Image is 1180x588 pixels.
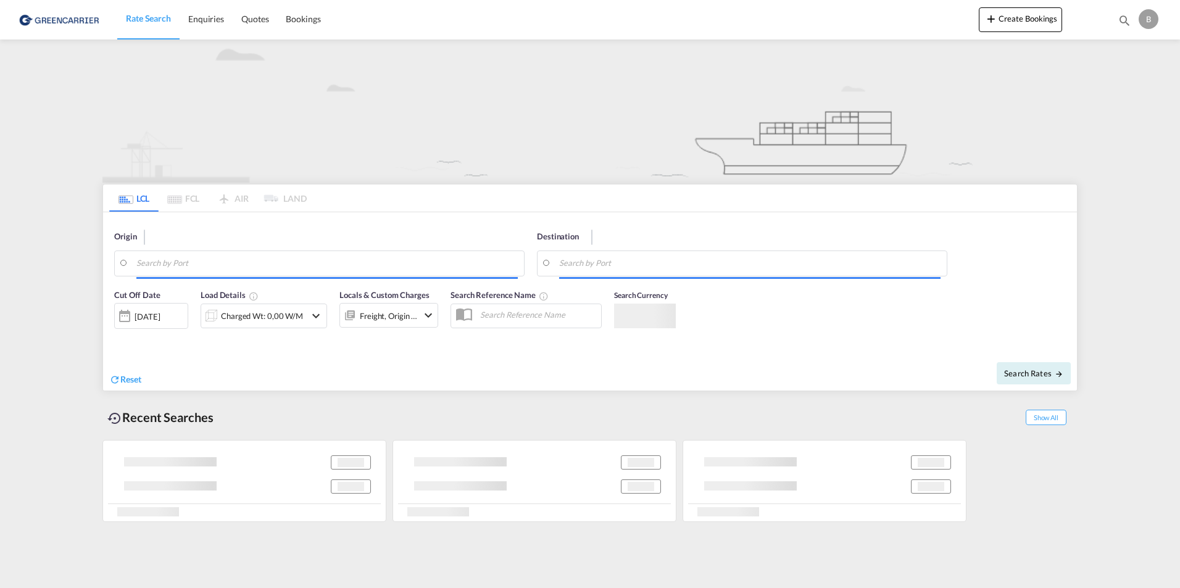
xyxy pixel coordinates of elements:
[102,404,218,431] div: Recent Searches
[339,290,430,300] span: Locals & Custom Charges
[1026,410,1066,425] span: Show All
[1055,370,1063,378] md-icon: icon-arrow-right
[559,254,941,273] input: Search by Port
[339,303,438,328] div: Freight Origin Destinationicon-chevron-down
[1118,14,1131,27] md-icon: icon-magnify
[249,291,259,301] md-icon: Chargeable Weight
[201,304,327,328] div: Charged Wt: 0,00 W/Micon-chevron-down
[109,184,307,212] md-pagination-wrapper: Use the left and right arrow keys to navigate between tabs
[614,291,668,300] span: Search Currency
[221,307,303,325] div: Charged Wt: 0,00 W/M
[474,305,601,324] input: Search Reference Name
[241,14,268,24] span: Quotes
[109,184,159,212] md-tab-item: LCL
[114,303,188,329] div: [DATE]
[286,14,320,24] span: Bookings
[136,254,518,273] input: Search by Port
[109,373,141,387] div: icon-refreshReset
[107,411,122,426] md-icon: icon-backup-restore
[188,14,224,24] span: Enquiries
[120,374,141,384] span: Reset
[539,291,549,301] md-icon: Your search will be saved by the below given name
[126,13,171,23] span: Rate Search
[103,212,1077,391] div: Origin Search by Port Destination Search by Port Cut Off Date [DATE]SelectLoad DetailsChargeable ...
[114,290,160,300] span: Cut Off Date
[360,307,418,325] div: Freight Origin Destination
[979,7,1062,32] button: icon-plus 400-fgCreate Bookings
[109,374,120,385] md-icon: icon-refresh
[421,308,436,323] md-icon: icon-chevron-down
[1139,9,1158,29] div: B
[135,311,160,322] div: [DATE]
[1118,14,1131,32] div: icon-magnify
[114,328,123,344] md-datepicker: Select
[997,362,1071,384] button: Search Ratesicon-arrow-right
[1004,368,1063,378] span: Search Rates
[537,231,579,243] span: Destination
[984,11,999,26] md-icon: icon-plus 400-fg
[114,231,136,243] span: Origin
[451,290,549,300] span: Search Reference Name
[19,6,102,33] img: 1378a7308afe11ef83610d9e779c6b34.png
[201,290,259,300] span: Load Details
[309,308,323,323] md-icon: icon-chevron-down
[102,39,1078,183] img: new-LCL.png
